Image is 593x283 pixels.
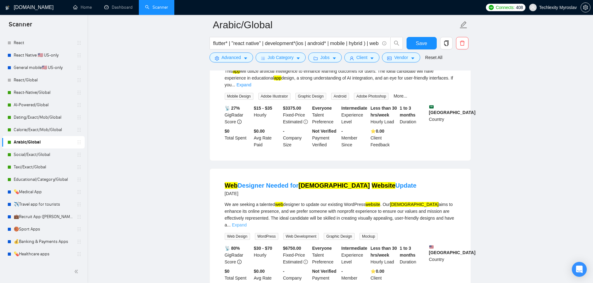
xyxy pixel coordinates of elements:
span: folder [313,56,318,61]
b: $ 6750.00 [283,246,301,251]
a: Calorie/Exact/Mob/Global [14,124,73,136]
span: ... [232,82,235,87]
b: $0.00 [254,269,265,274]
button: idcardVendorcaret-down [382,52,420,62]
a: searchScanner [145,5,168,10]
a: React/Global [14,74,73,86]
div: [DATE] [225,190,417,197]
div: Client Feedback [369,128,398,148]
b: - [283,269,285,274]
span: info-circle [382,41,386,45]
a: General mobile🇺🇸 US-only [14,62,73,74]
img: logo [5,3,10,13]
span: Connects: [496,4,515,11]
a: Dating/Exact/Mob/Global [14,111,73,124]
a: AI-Powered/Global [14,99,73,111]
mark: app [233,69,240,74]
input: Search Freelance Jobs... [213,39,379,47]
span: info-circle [237,260,242,264]
b: 1 to 3 months [400,106,416,117]
a: More... [393,94,407,98]
a: 💊Medical App [14,186,73,198]
a: 💼Recruit App ([PERSON_NAME]) [14,211,73,223]
span: holder [77,103,82,107]
b: Everyone [312,106,332,111]
a: Educational/Category/Global [14,173,73,186]
span: caret-down [332,56,337,61]
a: React-Native/Global [14,86,73,99]
span: exclamation-circle [304,260,308,264]
b: Less than 30 hrs/week [370,246,397,258]
span: Job Category [268,54,294,61]
span: caret-down [411,56,415,61]
div: We are seeking a passionate designer to create a Smart for an educational application. This will ... [225,61,456,88]
span: holder [77,53,82,58]
span: user [350,56,354,61]
b: Everyone [312,246,332,251]
span: holder [77,65,82,70]
b: - [283,129,285,134]
img: 🇺🇸 [429,245,434,249]
b: $0.00 [254,129,265,134]
span: Advanced [222,54,241,61]
button: userClientcaret-down [344,52,380,62]
button: setting [581,2,591,12]
span: Mockup [360,233,378,240]
a: 💊Healthcare apps [14,248,73,260]
div: Duration [398,245,428,265]
b: [GEOGRAPHIC_DATA] [429,245,476,255]
span: Adobe Photoshop [354,93,388,100]
div: Talent Preference [311,105,340,125]
div: Fixed-Price [282,245,311,265]
b: Not Verified [312,129,337,134]
button: folderJobscaret-down [308,52,342,62]
span: holder [77,202,82,207]
span: Estimated [283,259,302,264]
span: caret-down [370,56,374,61]
span: Scanner [4,20,37,33]
a: ✈️Travel app for tourists [14,198,73,211]
span: info-circle [237,120,242,124]
a: dashboardDashboard [104,5,133,10]
span: holder [77,152,82,157]
button: copy [440,37,453,49]
a: Arabic/Global [14,136,73,148]
a: WebDesigner Needed for[DEMOGRAPHIC_DATA] WebsiteUpdate [225,182,417,189]
mark: [DEMOGRAPHIC_DATA] [390,202,439,207]
span: Adobe Illustrator [258,93,290,100]
div: Duration [398,105,428,125]
div: Experience Level [340,105,369,125]
a: React Native 🇺🇸 US-only [14,49,73,62]
a: 🏀Sport Apps [14,223,73,235]
b: 📡 80% [225,246,240,251]
span: holder [77,214,82,219]
div: Hourly Load [369,105,398,125]
div: We are seeking a talented designer to update our existing WordPress . Our aims to enhance its onl... [225,201,456,228]
div: GigRadar Score [224,105,253,125]
div: Avg Rate Paid [252,128,282,148]
span: holder [77,140,82,145]
div: Open Intercom Messenger [572,262,587,277]
a: Expand [237,82,251,87]
span: delete [456,40,468,46]
span: Client [356,54,368,61]
b: Intermediate [341,246,367,251]
span: holder [77,227,82,232]
div: Hourly [252,245,282,265]
span: idcard [387,56,392,61]
mark: web [275,202,283,207]
b: ⭐️ 0.00 [370,269,384,274]
span: edit [459,21,468,29]
div: Payment Verified [311,128,340,148]
span: copy [440,40,452,46]
span: holder [77,177,82,182]
div: Company Size [282,128,311,148]
b: 📡 27% [225,106,240,111]
a: 💰Banking & Payments Apps [14,235,73,248]
span: holder [77,78,82,83]
div: Country [428,245,457,265]
button: search [390,37,403,49]
img: 🇸🇦 [429,105,434,109]
span: holder [77,127,82,132]
span: 408 [516,4,523,11]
